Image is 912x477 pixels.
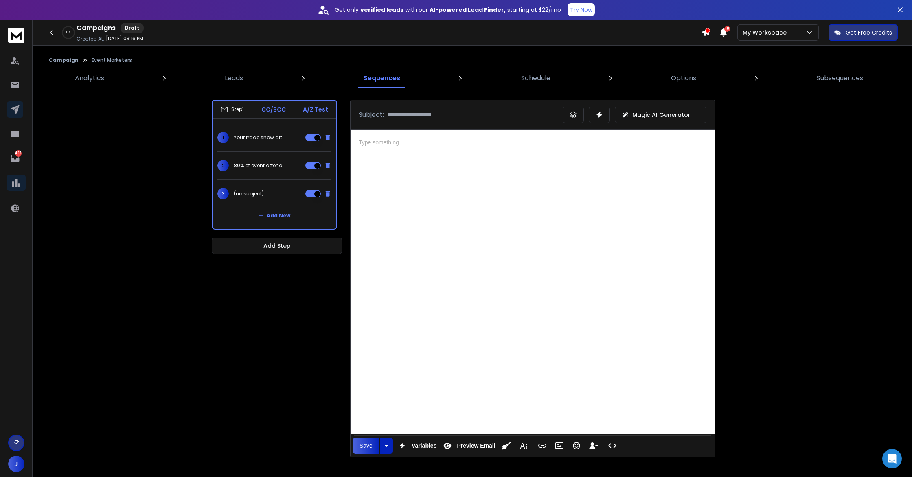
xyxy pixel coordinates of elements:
p: Created At: [77,36,104,42]
span: Preview Email [455,442,497,449]
p: Subject: [359,110,384,120]
button: J [8,456,24,472]
button: Emoticons [569,438,584,454]
button: Try Now [568,3,595,16]
button: Magic AI Generator [615,107,706,123]
p: (no subject) [234,190,264,197]
p: Get only with our starting at $22/mo [335,6,561,14]
button: Campaign [49,57,79,63]
p: Schedule [521,73,550,83]
button: Clean HTML [499,438,514,454]
a: Leads [220,68,248,88]
p: Sequences [364,73,400,83]
p: Leads [225,73,243,83]
a: 487 [7,150,23,166]
button: Add New [252,208,297,224]
strong: AI-powered Lead Finder, [430,6,506,14]
p: Subsequences [817,73,863,83]
a: Options [666,68,701,88]
span: 1 [217,132,229,143]
button: More Text [516,438,531,454]
div: Draft [121,23,144,33]
li: Step1CC/BCCA/Z Test1Your trade show attendees are escaping280% of event attendees never see your ... [212,100,337,230]
p: [DATE] 03:16 PM [106,35,143,42]
p: 80% of event attendees never see your booth [234,162,286,169]
img: logo [8,28,24,43]
button: Preview Email [440,438,497,454]
a: Analytics [70,68,109,88]
p: 0 % [66,30,70,35]
p: Your trade show attendees are escaping [234,134,286,141]
p: Get Free Credits [846,28,892,37]
strong: verified leads [360,6,403,14]
p: Magic AI Generator [632,111,691,119]
button: Insert Image (⌘P) [552,438,567,454]
button: Insert Link (⌘K) [535,438,550,454]
a: Schedule [516,68,555,88]
p: A/Z Test [303,105,328,114]
div: Open Intercom Messenger [882,449,902,468]
p: My Workspace [743,28,790,37]
p: Event Marketers [92,57,132,63]
p: CC/BCC [261,105,286,114]
div: Step 1 [221,106,244,113]
span: 18 [724,26,730,32]
button: Add Step [212,238,342,254]
button: Get Free Credits [829,24,898,41]
p: Analytics [75,73,104,83]
button: Save [353,438,379,454]
button: Code View [605,438,620,454]
p: Try Now [570,6,592,14]
p: 487 [15,150,22,157]
span: 2 [217,160,229,171]
span: 3 [217,188,229,199]
a: Subsequences [812,68,868,88]
button: Variables [395,438,438,454]
span: Variables [410,442,438,449]
button: Insert Unsubscribe Link [586,438,601,454]
h1: Campaigns [77,23,116,33]
a: Sequences [359,68,405,88]
p: Options [671,73,696,83]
